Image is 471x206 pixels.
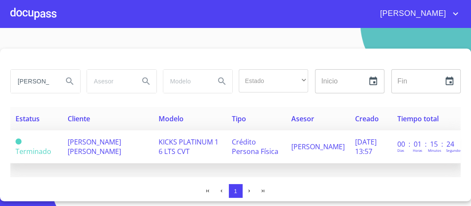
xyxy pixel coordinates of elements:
[397,114,439,123] span: Tiempo total
[428,148,441,153] p: Minutos
[234,188,237,194] span: 1
[87,70,132,93] input: search
[59,71,80,92] button: Search
[11,70,56,93] input: search
[68,114,90,123] span: Cliente
[231,114,246,123] span: Tipo
[16,114,40,123] span: Estatus
[355,137,377,156] span: [DATE] 13:57
[397,148,404,153] p: Dias
[136,71,156,92] button: Search
[229,184,243,198] button: 1
[159,137,218,156] span: KICKS PLATINUM 1 6 LTS CVT
[413,148,422,153] p: Horas
[159,114,184,123] span: Modelo
[355,114,379,123] span: Creado
[374,7,450,21] span: [PERSON_NAME]
[231,137,278,156] span: Crédito Persona Física
[68,137,121,156] span: [PERSON_NAME] [PERSON_NAME]
[16,147,51,156] span: Terminado
[446,148,462,153] p: Segundos
[16,138,22,145] span: Terminado
[397,139,455,149] p: 00 : 01 : 15 : 24
[163,70,209,93] input: search
[212,71,232,92] button: Search
[239,69,308,92] div: ​
[291,114,314,123] span: Asesor
[374,7,461,21] button: account of current user
[291,142,345,151] span: [PERSON_NAME]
